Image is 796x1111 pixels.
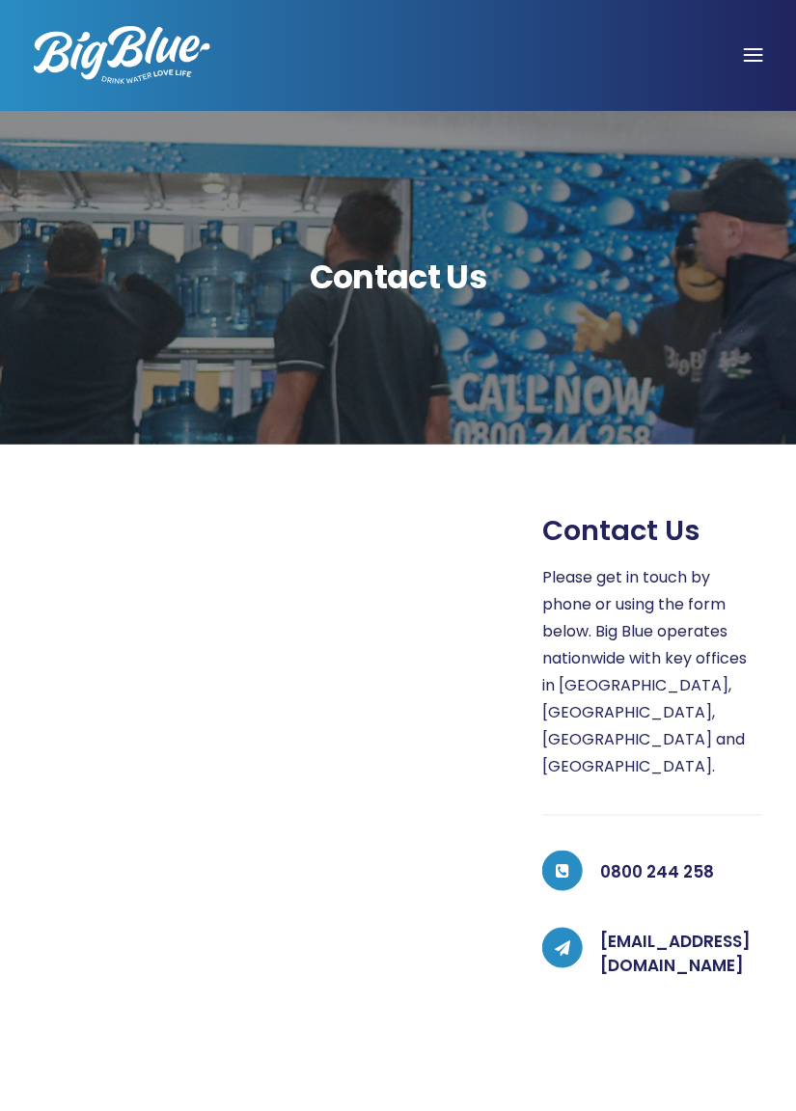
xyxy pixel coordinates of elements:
h5: 0800 244 258 [600,853,762,891]
p: Please get in touch by phone or using the form below. Big Blue operates nationwide with key offic... [542,564,762,780]
span: Contact us [542,514,700,548]
iframe: Chatbot [669,984,769,1084]
img: logo [34,26,210,84]
a: [EMAIL_ADDRESS][DOMAIN_NAME] [600,930,751,978]
span: Contact Us [34,261,763,293]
